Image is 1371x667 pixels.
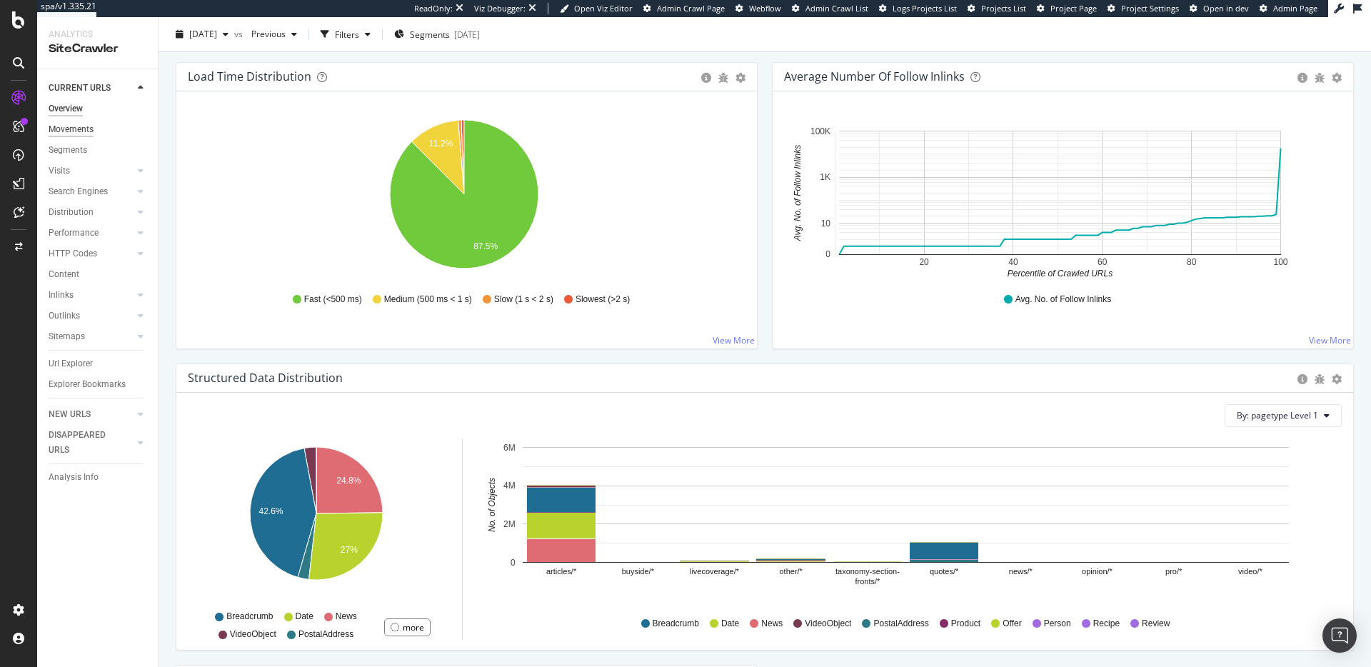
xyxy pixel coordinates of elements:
text: 40 [1008,257,1018,267]
div: Visits [49,164,70,179]
text: livecoverage/* [690,567,740,576]
text: 27% [341,545,358,555]
text: 20 [919,257,929,267]
div: A chart. [784,114,1337,280]
a: View More [713,334,755,346]
div: Inlinks [49,288,74,303]
a: Outlinks [49,309,134,324]
text: quotes/* [930,567,959,576]
div: bug [1315,374,1325,384]
span: VideoObject [805,618,851,630]
svg: A chart. [188,114,740,280]
span: Admin Crawl Page [657,3,725,14]
span: Projects List [981,3,1026,14]
button: Segments[DATE] [388,23,486,46]
div: Viz Debugger: [474,3,526,14]
div: Open Intercom Messenger [1322,618,1357,653]
span: Segments [410,28,450,40]
a: DISAPPEARED URLS [49,428,134,458]
span: Open in dev [1203,3,1249,14]
span: News [761,618,783,630]
span: Admin Crawl List [805,3,868,14]
span: Medium (500 ms < 1 s) [384,294,472,306]
a: HTTP Codes [49,246,134,261]
button: Filters [315,23,376,46]
div: circle-info [701,73,711,83]
text: pro/* [1165,567,1182,576]
div: [DATE] [454,28,480,40]
a: NEW URLS [49,407,134,422]
text: taxonomy-section- [835,567,900,576]
a: Search Engines [49,184,134,199]
a: Sitemaps [49,329,134,344]
button: By: pagetype Level 1 [1225,404,1342,427]
a: Project Settings [1108,3,1179,14]
span: Open Viz Editor [574,3,633,14]
text: Avg. No. of Follow Inlinks [793,145,803,242]
div: Outlinks [49,309,80,324]
div: Structured Data Distribution [188,371,343,385]
div: SiteCrawler [49,41,146,57]
div: circle-info [1297,73,1307,83]
a: Project Page [1037,3,1097,14]
a: Projects List [968,3,1026,14]
a: Inlinks [49,288,134,303]
div: Movements [49,122,94,137]
div: Url Explorer [49,356,93,371]
text: 4M [503,481,516,491]
span: VideoObject [230,628,276,641]
span: Review [1142,618,1170,630]
text: Percentile of Crawled URLs [1008,269,1113,279]
text: news/* [1009,567,1033,576]
span: By: pagetype Level 1 [1237,409,1318,421]
div: Analysis Info [49,470,99,485]
div: Search Engines [49,184,108,199]
text: 2M [503,519,516,529]
div: Filters [335,28,359,40]
a: Distribution [49,205,134,220]
span: Logs Projects List [893,3,957,14]
div: DISAPPEARED URLS [49,428,121,458]
a: Explorer Bookmarks [49,377,148,392]
span: Recipe [1093,618,1120,630]
span: Webflow [749,3,781,14]
div: Segments [49,143,87,158]
span: Product [951,618,980,630]
text: video/* [1238,567,1262,576]
span: Date [296,611,313,623]
a: Visits [49,164,134,179]
a: View More [1309,334,1351,346]
span: Date [721,618,739,630]
svg: A chart. [191,438,441,604]
a: Admin Crawl Page [643,3,725,14]
text: 24.8% [336,476,361,486]
div: Analytics [49,29,146,41]
svg: A chart. [480,438,1331,604]
a: Open in dev [1190,3,1249,14]
text: 80 [1187,257,1197,267]
text: 0 [511,558,516,568]
span: Project Page [1050,3,1097,14]
a: Overview [49,101,148,116]
div: bug [1315,73,1325,83]
span: Admin Page [1273,3,1317,14]
div: gear [1332,73,1342,83]
span: News [336,611,357,623]
text: 60 [1098,257,1108,267]
div: Distribution [49,205,94,220]
a: Analysis Info [49,470,148,485]
a: Admin Crawl List [792,3,868,14]
span: vs [234,28,246,40]
span: Breadcrumb [226,611,273,623]
span: Project Settings [1121,3,1179,14]
a: Movements [49,122,148,137]
span: Offer [1003,618,1021,630]
a: Logs Projects List [879,3,957,14]
a: CURRENT URLS [49,81,134,96]
span: PostalAddress [298,628,353,641]
span: Previous [246,28,286,40]
text: 0 [825,249,830,259]
div: gear [735,73,745,83]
